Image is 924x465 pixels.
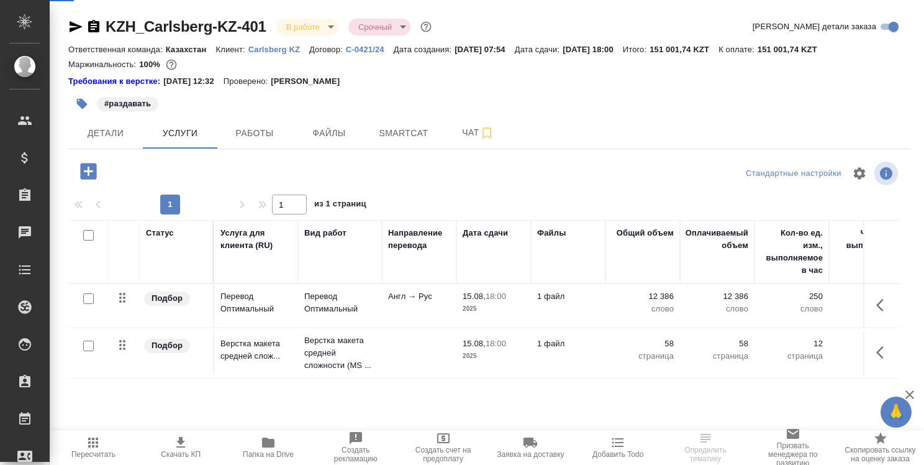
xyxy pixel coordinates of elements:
[106,18,266,35] a: KZH_Carlsberg-KZ-401
[463,350,525,362] p: 2025
[612,303,674,315] p: слово
[537,227,566,239] div: Файлы
[612,350,674,362] p: страница
[761,290,823,303] p: 250
[686,227,748,252] div: Оплачиваемый объем
[761,303,823,315] p: слово
[835,227,897,252] div: Часов на выполнение
[612,290,674,303] p: 12 386
[309,45,346,54] p: Договор:
[137,430,225,465] button: Скачать КП
[71,450,115,459] span: Пересчитать
[161,450,201,459] span: Скачать КП
[225,126,284,141] span: Работы
[299,126,359,141] span: Файлы
[650,45,718,54] p: 151 001,74 KZT
[463,303,525,315] p: 2025
[220,227,292,252] div: Услуга для клиента (RU)
[686,338,748,350] p: 58
[463,227,508,239] div: Дата сдачи
[276,19,338,35] div: В работе
[869,338,899,367] button: Показать кнопки
[304,334,376,372] p: Верстка макета средней сложности (MS ...
[718,45,758,54] p: К оплате:
[829,284,904,328] td: 49.54
[355,22,396,32] button: Срочный
[612,338,674,350] p: 58
[463,339,486,348] p: 15.08,
[220,290,292,315] p: Перевод Оптимальный
[486,292,506,301] p: 18:00
[163,75,224,88] p: [DATE] 12:32
[394,45,455,54] p: Дата создания:
[348,19,410,35] div: В работе
[68,75,163,88] a: Требования к верстке:
[486,339,506,348] p: 18:00
[68,60,139,69] p: Маржинальность:
[623,45,650,54] p: Итого:
[388,290,450,303] p: Англ → Рус
[749,430,836,465] button: Призвать менеджера по развитию
[448,125,508,140] span: Чат
[515,45,563,54] p: Дата сдачи:
[686,350,748,362] p: страница
[753,21,876,33] span: [PERSON_NAME] детали заказа
[497,450,564,459] span: Заявка на доставку
[68,45,166,54] p: Ответственная команда:
[537,290,599,303] p: 1 файл
[617,227,674,239] div: Общий объем
[304,290,376,315] p: Перевод Оптимальный
[243,450,294,459] span: Папка на Drive
[314,196,366,214] span: из 1 страниц
[388,227,450,252] div: Направление перевода
[312,430,399,465] button: Создать рекламацию
[163,57,179,73] button: 0.00 KZT;
[463,292,486,301] p: 15.08,
[761,350,823,362] p: страница
[885,399,907,425] span: 🙏
[283,22,324,32] button: В работе
[455,45,515,54] p: [DATE] 07:54
[845,159,874,188] span: Настроить таблицу
[686,303,748,315] p: слово
[399,430,487,465] button: Создать счет на предоплату
[224,75,271,88] p: Проверено:
[479,126,494,140] svg: Подписаться
[225,430,312,465] button: Папка на Drive
[319,446,392,463] span: Создать рекламацию
[152,339,183,352] p: Подбор
[68,19,83,34] button: Скопировать ссылку для ЯМессенджера
[574,430,662,465] button: Добавить Todo
[374,126,433,141] span: Smartcat
[146,227,174,239] div: Статус
[758,45,827,54] p: 151 001,74 KZT
[563,45,623,54] p: [DATE] 18:00
[86,19,101,34] button: Скопировать ссылку
[418,19,434,35] button: Доп статусы указывают на важность/срочность заказа
[874,162,900,185] span: Посмотреть информацию
[836,430,924,465] button: Скопировать ссылку на оценку заказа
[68,90,96,117] button: Добавить тэг
[669,446,742,463] span: Определить тематику
[662,430,750,465] button: Определить тематику
[96,98,160,108] span: раздавать
[76,126,135,141] span: Детали
[215,45,248,54] p: Клиент:
[346,45,394,54] p: С-0421/24
[407,446,479,463] span: Создать счет на предоплату
[271,75,349,88] p: [PERSON_NAME]
[152,292,183,305] p: Подбор
[761,338,823,350] p: 12
[592,450,643,459] span: Добавить Todo
[68,75,163,88] div: Нажми, чтобы открыть папку с инструкцией
[166,45,216,54] p: Казахстан
[686,290,748,303] p: 12 386
[881,397,912,428] button: 🙏
[104,98,151,110] p: #раздавать
[248,44,309,54] a: Carlsberg KZ
[869,290,899,320] button: Показать кнопки
[487,430,574,465] button: Заявка на доставку
[220,338,292,362] p: Верстка макета средней слож...
[71,159,106,184] button: Добавить услугу
[150,126,210,141] span: Услуги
